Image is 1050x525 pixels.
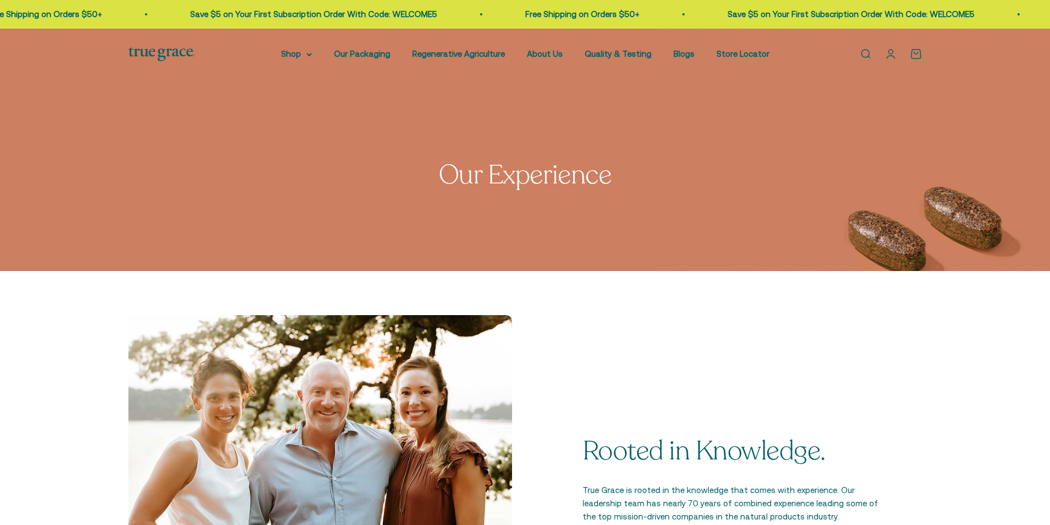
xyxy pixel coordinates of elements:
a: Free Shipping on Orders $50+ [523,9,637,19]
a: Blogs [674,49,694,58]
a: About Us [527,49,563,58]
a: Regenerative Agriculture [412,49,505,58]
a: Our Packaging [334,49,390,58]
p: Rooted in Knowledge. [583,437,878,466]
split-lines: Our Experience [439,157,611,193]
p: True Grace is rooted in the knowledge that comes with experience. Our leadership team has nearly ... [583,484,878,523]
summary: Shop [281,47,312,61]
a: Store Locator [717,49,769,58]
p: Save $5 on Your First Subscription Order With Code: WELCOME5 [725,8,972,21]
p: Save $5 on Your First Subscription Order With Code: WELCOME5 [188,8,435,21]
a: Quality & Testing [585,49,651,58]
